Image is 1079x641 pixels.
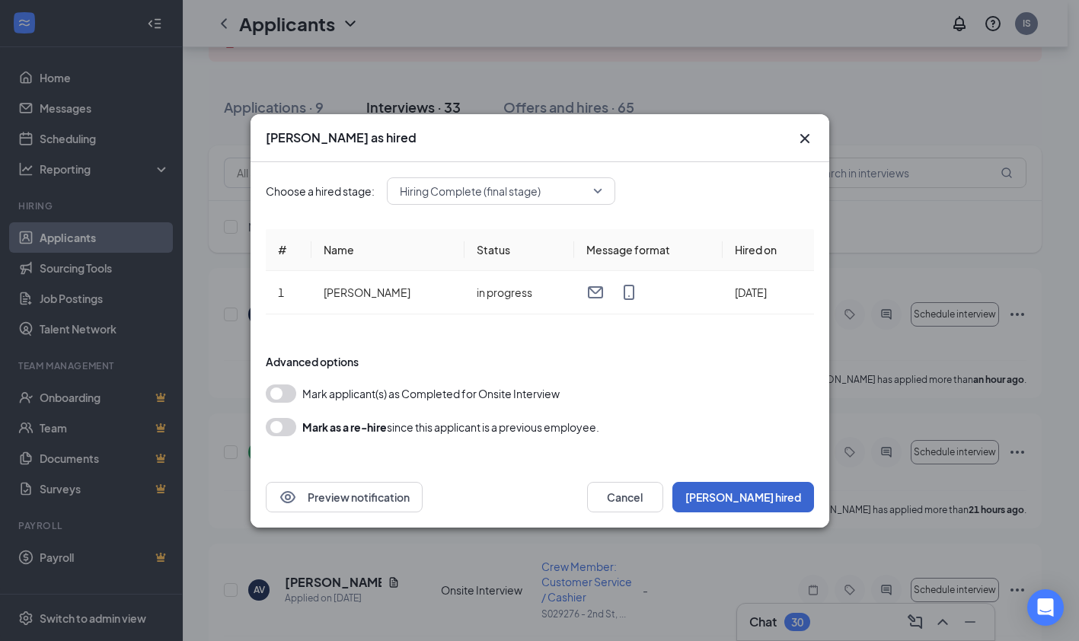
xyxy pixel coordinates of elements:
button: Close [796,129,814,148]
svg: Cross [796,129,814,148]
th: Message format [574,229,723,271]
th: # [266,229,311,271]
svg: MobileSms [620,283,638,301]
div: since this applicant is a previous employee. [302,418,599,436]
td: [DATE] [723,271,814,314]
th: Status [464,229,574,271]
button: Cancel [587,482,663,512]
span: Hiring Complete (final stage) [400,180,541,203]
h3: [PERSON_NAME] as hired [266,129,417,146]
svg: Email [586,283,605,301]
td: in progress [464,271,574,314]
b: Mark as a re-hire [302,420,387,434]
svg: Eye [279,488,297,506]
th: Name [311,229,464,271]
span: 1 [278,285,284,299]
span: Choose a hired stage: [266,183,375,199]
button: [PERSON_NAME] hired [672,482,814,512]
div: Open Intercom Messenger [1027,589,1064,626]
button: EyePreview notification [266,482,423,512]
span: Mark applicant(s) as Completed for Onsite Interview [302,384,560,403]
div: Advanced options [266,354,814,369]
td: [PERSON_NAME] [311,271,464,314]
th: Hired on [723,229,814,271]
